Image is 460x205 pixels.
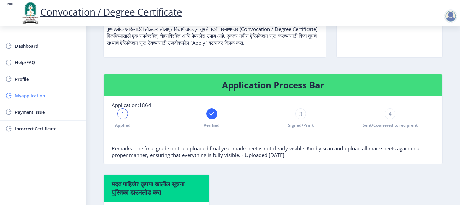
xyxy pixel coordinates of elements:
[20,5,182,18] a: Convocation / Degree Certificate
[288,122,314,128] span: Signed/Print
[115,122,131,128] span: Applied
[121,110,124,117] span: 1
[112,145,419,158] span: Remarks: The final grade on the uploaded final year marksheet is not clearly visible. Kindly scan...
[15,92,81,100] span: Myapplication
[15,125,81,133] span: Incorrect Certificate
[389,110,392,117] span: 4
[363,122,418,128] span: Sent/Couriered to recipient
[20,1,40,24] img: logo
[107,12,323,46] p: पुण्यश्लोक अहिल्यादेवी होळकर सोलापूर विद्यापीठाकडून तुमचे पदवी प्रमाणपत्र (Convocation / Degree C...
[15,75,81,83] span: Profile
[204,122,220,128] span: Verified
[112,180,201,196] h6: मदत पाहिजे? कृपया खालील सूचना पुस्तिका डाउनलोड करा
[299,110,302,117] span: 3
[112,80,434,91] h4: Application Process Bar
[15,58,81,67] span: Help/FAQ
[15,42,81,50] span: Dashboard
[15,108,81,116] span: Payment issue
[112,102,151,108] span: Application:1864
